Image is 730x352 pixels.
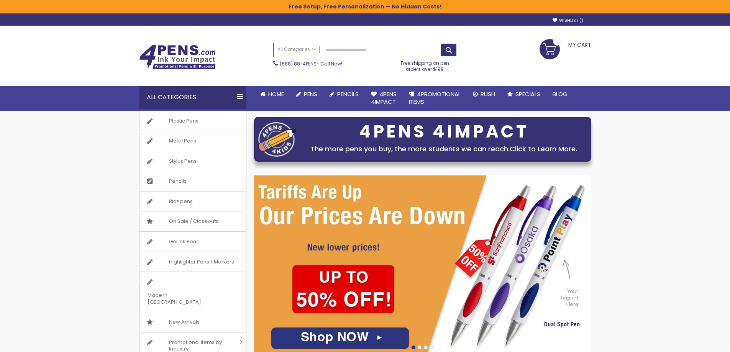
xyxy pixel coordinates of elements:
a: Home [254,86,290,103]
a: (888) 88-4PENS [280,61,317,67]
span: On Sale / Closeouts [161,211,226,231]
a: New Arrivals [139,312,246,332]
span: Metal Pens [161,131,204,151]
span: Pencils [161,171,194,191]
a: Wishlist [553,18,583,23]
span: Home [268,90,284,98]
a: Plastic Pens [139,111,246,131]
span: Blog [553,90,568,98]
span: Plastic Pens [161,111,206,131]
div: All Categories [139,86,246,109]
a: Stylus Pens [139,151,246,171]
a: 4PROMOTIONALITEMS [403,86,467,111]
span: Rush [481,90,495,98]
a: Highlighter Pens / Markers [139,252,246,272]
a: On Sale / Closeouts [139,211,246,231]
a: Click to Learn More. [510,144,577,154]
img: 4Pens Custom Pens and Promotional Products [139,45,216,69]
a: Specials [501,86,546,103]
div: Free shipping on pen orders over $199 [393,57,457,72]
span: 4PROMOTIONAL ITEMS [409,90,461,106]
a: Pencils [139,171,246,191]
span: Pencils [337,90,359,98]
a: 4Pens4impact [365,86,403,111]
a: Metal Pens [139,131,246,151]
div: The more pens you buy, the more students we can reach. [300,144,587,154]
span: - Call Now! [280,61,342,67]
a: Bic® pens [139,192,246,211]
span: Stylus Pens [161,151,204,171]
a: Pencils [323,86,365,103]
span: All Categories [277,46,316,52]
span: 4Pens 4impact [371,90,397,106]
img: four_pen_logo.png [258,122,297,157]
span: Bic® pens [161,192,200,211]
a: All Categories [274,43,320,56]
a: Made in [GEOGRAPHIC_DATA] [139,272,246,312]
a: Gel Ink Pens [139,232,246,252]
span: Highlighter Pens / Markers [161,252,242,272]
div: 4PENS 4IMPACT [300,124,587,140]
span: New Arrivals [161,312,207,332]
span: Made in [GEOGRAPHIC_DATA] [139,285,227,312]
a: Blog [546,86,574,103]
span: Gel Ink Pens [161,232,207,252]
span: Specials [515,90,540,98]
span: Pens [304,90,317,98]
a: Rush [467,86,501,103]
a: Pens [290,86,323,103]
